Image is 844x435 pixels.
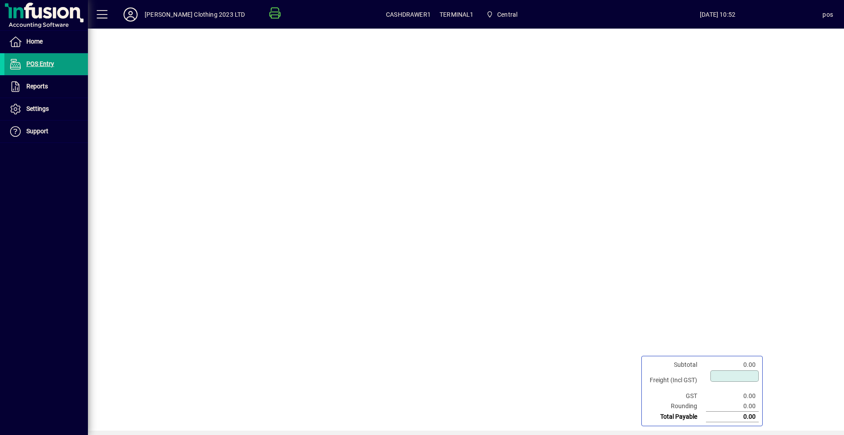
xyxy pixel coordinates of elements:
span: Reports [26,83,48,90]
span: Central [497,7,517,22]
span: POS Entry [26,60,54,67]
span: Central [483,7,521,22]
div: pos [822,7,833,22]
td: Subtotal [645,360,706,370]
a: Reports [4,76,88,98]
span: Support [26,128,48,135]
span: TERMINAL1 [440,7,474,22]
span: CASHDRAWER1 [386,7,431,22]
span: [DATE] 10:52 [613,7,823,22]
a: Support [4,121,88,143]
span: Home [26,38,43,45]
td: Rounding [645,401,706,412]
td: 0.00 [706,412,759,422]
td: 0.00 [706,401,759,412]
td: 0.00 [706,391,759,401]
button: Profile [116,7,145,22]
td: Total Payable [645,412,706,422]
a: Settings [4,98,88,120]
span: Settings [26,105,49,112]
td: GST [645,391,706,401]
td: 0.00 [706,360,759,370]
td: Freight (Incl GST) [645,370,706,391]
a: Home [4,31,88,53]
div: [PERSON_NAME] Clothing 2023 LTD [145,7,245,22]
